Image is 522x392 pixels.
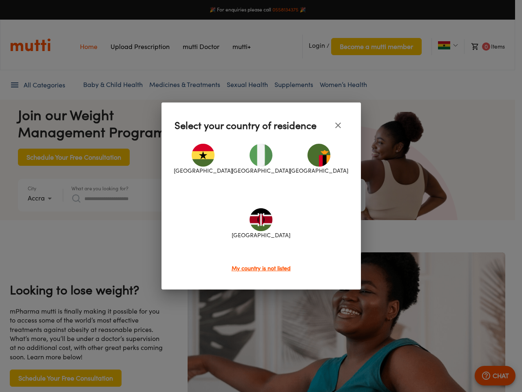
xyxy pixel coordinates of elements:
div: [GEOGRAPHIC_DATA] [232,200,290,248]
span: My country is not listed [232,265,291,272]
div: [GEOGRAPHIC_DATA] [175,135,232,183]
img: Ghana [192,144,215,167]
button: close [328,116,348,135]
img: Nigeria [250,144,272,167]
div: [GEOGRAPHIC_DATA] [290,135,348,183]
img: Zambia [307,144,330,167]
div: [GEOGRAPHIC_DATA] [232,135,290,183]
p: Select your country of residence [175,118,316,133]
img: Kenya [250,208,272,231]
